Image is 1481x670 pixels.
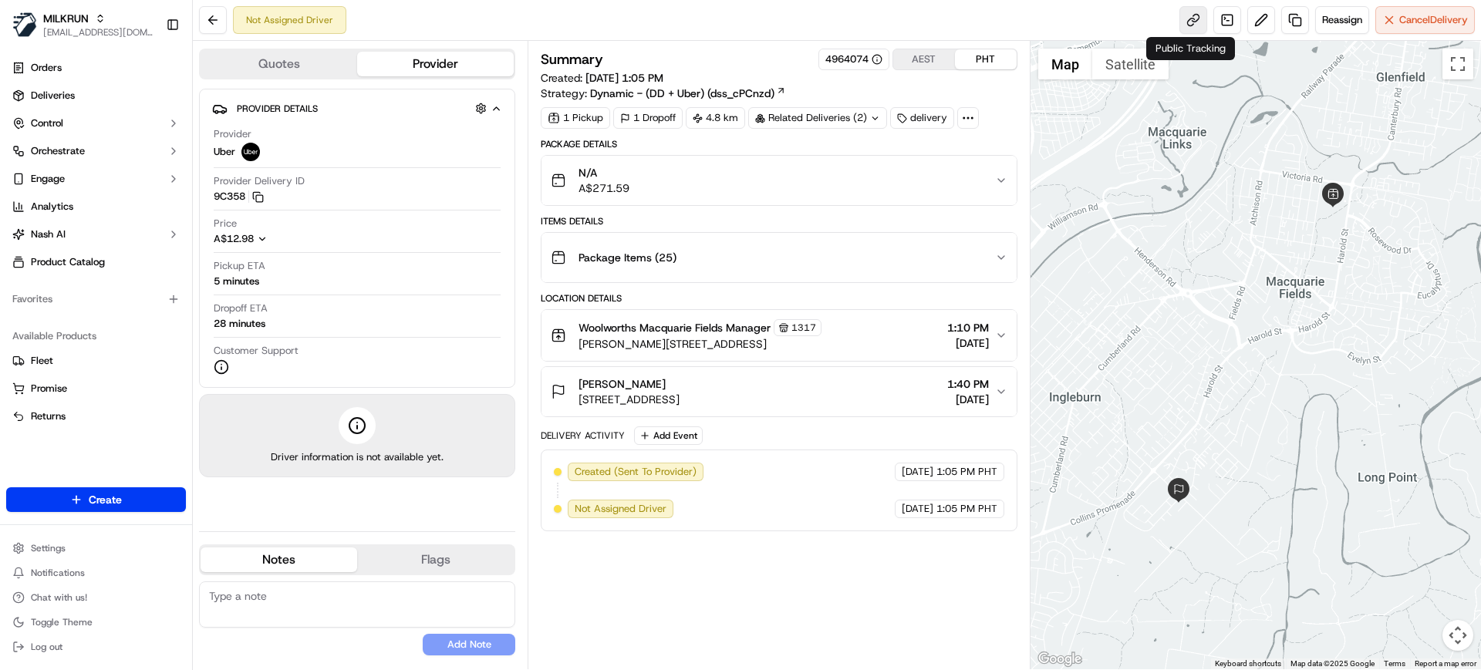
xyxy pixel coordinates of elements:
div: Items Details [541,215,1017,227]
div: Strategy: [541,86,786,101]
span: Provider Details [237,103,318,115]
img: uber-new-logo.jpeg [241,143,260,161]
button: AEST [893,49,955,69]
a: Fleet [12,354,180,368]
a: Returns [12,409,180,423]
span: Driver information is not available yet. [271,450,444,464]
span: Dropoff ETA [214,301,268,315]
span: Returns [31,409,66,423]
div: Package Details [541,138,1017,150]
button: 4964074 [825,52,882,66]
span: Orders [31,61,62,75]
button: Toggle fullscreen view [1442,49,1473,79]
button: [PERSON_NAME][STREET_ADDRESS]1:40 PM[DATE] [541,367,1016,416]
span: Provider Delivery ID [214,174,305,188]
div: 28 minutes [214,317,265,331]
span: Reassign [1322,13,1362,27]
span: 1317 [791,322,816,334]
button: Notifications [6,562,186,584]
h3: Summary [541,52,603,66]
button: Add Event [634,426,703,445]
button: [EMAIL_ADDRESS][DOMAIN_NAME] [43,26,153,39]
span: [DATE] [902,465,933,479]
span: [DATE] [947,392,989,407]
a: Orders [6,56,186,80]
button: Show satellite imagery [1092,49,1169,79]
button: CancelDelivery [1375,6,1475,34]
button: Reassign [1315,6,1369,34]
a: Promise [12,382,180,396]
span: Pickup ETA [214,259,265,273]
button: 9C358 [214,190,264,204]
button: Package Items (25) [541,233,1016,282]
div: delivery [890,107,954,129]
span: Price [214,217,237,231]
a: Product Catalog [6,250,186,274]
div: Available Products [6,324,186,348]
span: [DATE] [902,502,933,516]
span: Toggle Theme [31,616,93,628]
span: Engage [31,172,65,186]
button: Flags [357,547,514,572]
div: Related Deliveries (2) [748,107,887,129]
span: Product Catalog [31,255,105,269]
button: Show street map [1038,49,1092,79]
span: N/A [579,165,629,180]
span: A$271.59 [579,180,629,196]
button: Settings [6,537,186,559]
button: Map camera controls [1442,620,1473,651]
span: Not Assigned Driver [575,502,666,516]
span: [PERSON_NAME] [579,376,666,392]
button: Control [6,111,186,136]
span: Customer Support [214,344,299,358]
a: Deliveries [6,83,186,108]
button: Returns [6,404,186,429]
span: 1:05 PM PHT [936,465,997,479]
div: 5 minutes [214,274,259,288]
a: Terms (opens in new tab) [1384,659,1405,668]
span: 1:05 PM PHT [936,502,997,516]
span: Deliveries [31,89,75,103]
span: Woolworths Macquarie Fields Manager [579,320,771,335]
div: 1 Pickup [541,107,610,129]
button: Promise [6,376,186,401]
button: Fleet [6,348,186,373]
button: Provider Details [212,96,502,121]
button: MILKRUN [43,11,89,26]
button: Log out [6,636,186,658]
a: Dynamic - (DD + Uber) (dss_cPCnzd) [590,86,786,101]
a: Open this area in Google Maps (opens a new window) [1034,649,1085,669]
span: [DATE] 1:05 PM [585,71,663,85]
span: 1:40 PM [947,376,989,392]
span: Fleet [31,354,53,368]
button: Quotes [201,52,357,76]
div: Public Tracking [1146,37,1235,60]
span: A$12.98 [214,232,254,245]
div: 1 Dropoff [613,107,683,129]
button: Orchestrate [6,139,186,163]
span: Orchestrate [31,144,85,158]
a: Report a map error [1415,659,1476,668]
span: Nash AI [31,227,66,241]
button: A$12.98 [214,232,349,246]
span: Dynamic - (DD + Uber) (dss_cPCnzd) [590,86,774,101]
span: Created (Sent To Provider) [575,465,697,479]
span: Create [89,492,122,507]
span: Notifications [31,567,85,579]
button: Notes [201,547,357,572]
button: Keyboard shortcuts [1215,658,1281,669]
span: Promise [31,382,67,396]
span: Uber [214,145,235,159]
span: Control [31,116,63,130]
span: Created: [541,70,663,86]
span: Provider [214,127,251,141]
img: Google [1034,649,1085,669]
button: Chat with us! [6,587,186,608]
span: Package Items ( 25 ) [579,250,676,265]
button: Create [6,487,186,512]
a: Analytics [6,194,186,219]
button: PHT [955,49,1017,69]
button: Woolworths Macquarie Fields Manager1317[PERSON_NAME][STREET_ADDRESS]1:10 PM[DATE] [541,310,1016,361]
div: Favorites [6,287,186,311]
button: MILKRUNMILKRUN[EMAIL_ADDRESS][DOMAIN_NAME] [6,6,160,43]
